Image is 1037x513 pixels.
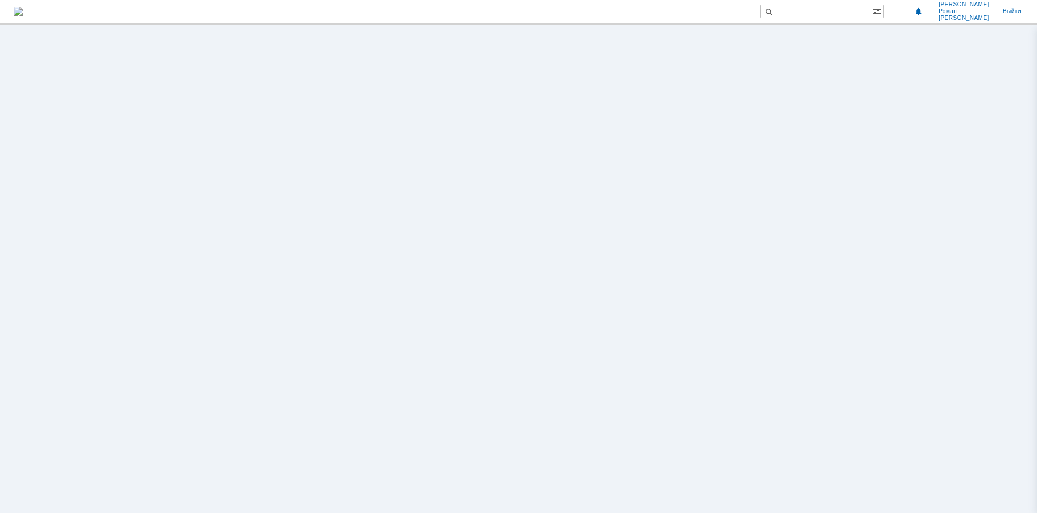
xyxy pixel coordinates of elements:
[872,5,883,16] span: Расширенный поиск
[14,7,23,16] a: Перейти на домашнюю страницу
[939,8,989,15] span: Роман
[939,1,989,8] span: [PERSON_NAME]
[939,15,989,22] span: [PERSON_NAME]
[14,7,23,16] img: logo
